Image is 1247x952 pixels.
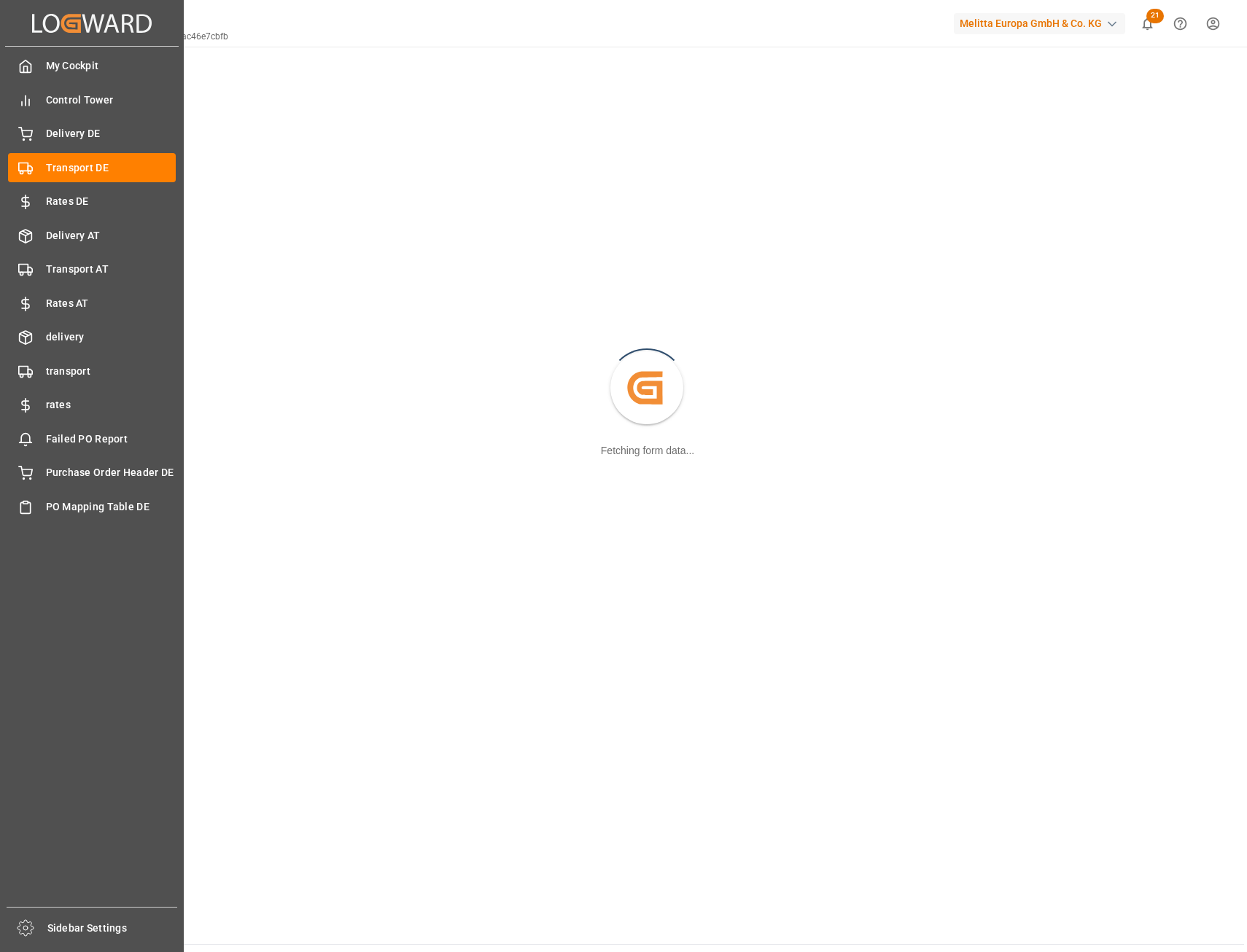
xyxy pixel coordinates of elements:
a: Rates DE [8,187,176,216]
span: Failed PO Report [46,432,176,447]
a: Transport DE [8,153,176,182]
a: Failed PO Report [8,424,176,453]
span: Rates AT [46,296,176,311]
span: delivery [46,329,176,345]
span: Transport AT [46,262,176,277]
span: Purchase Order Header DE [46,465,176,480]
a: Delivery DE [8,120,176,148]
span: Control Tower [46,93,176,108]
span: Delivery AT [46,228,176,243]
span: transport [46,364,176,379]
span: Delivery DE [46,126,176,141]
span: PO Mapping Table DE [46,499,176,515]
a: rates [8,391,176,419]
a: transport [8,356,176,385]
a: PO Mapping Table DE [8,492,176,520]
a: Delivery AT [8,221,176,249]
span: My Cockpit [46,58,176,74]
a: delivery [8,323,176,351]
button: show 21 new notifications [1131,7,1164,40]
span: Transport DE [46,160,176,176]
span: 21 [1146,9,1164,23]
span: Sidebar Settings [47,921,178,936]
a: Rates AT [8,289,176,317]
a: Transport AT [8,255,176,284]
a: My Cockpit [8,52,176,80]
a: Control Tower [8,85,176,114]
a: Purchase Order Header DE [8,459,176,487]
button: Help Center [1164,7,1197,40]
span: rates [46,397,176,413]
div: Fetching form data... [601,443,694,459]
div: Melitta Europa GmbH & Co. KG [954,13,1125,34]
button: Melitta Europa GmbH & Co. KG [954,9,1131,37]
span: Rates DE [46,194,176,209]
